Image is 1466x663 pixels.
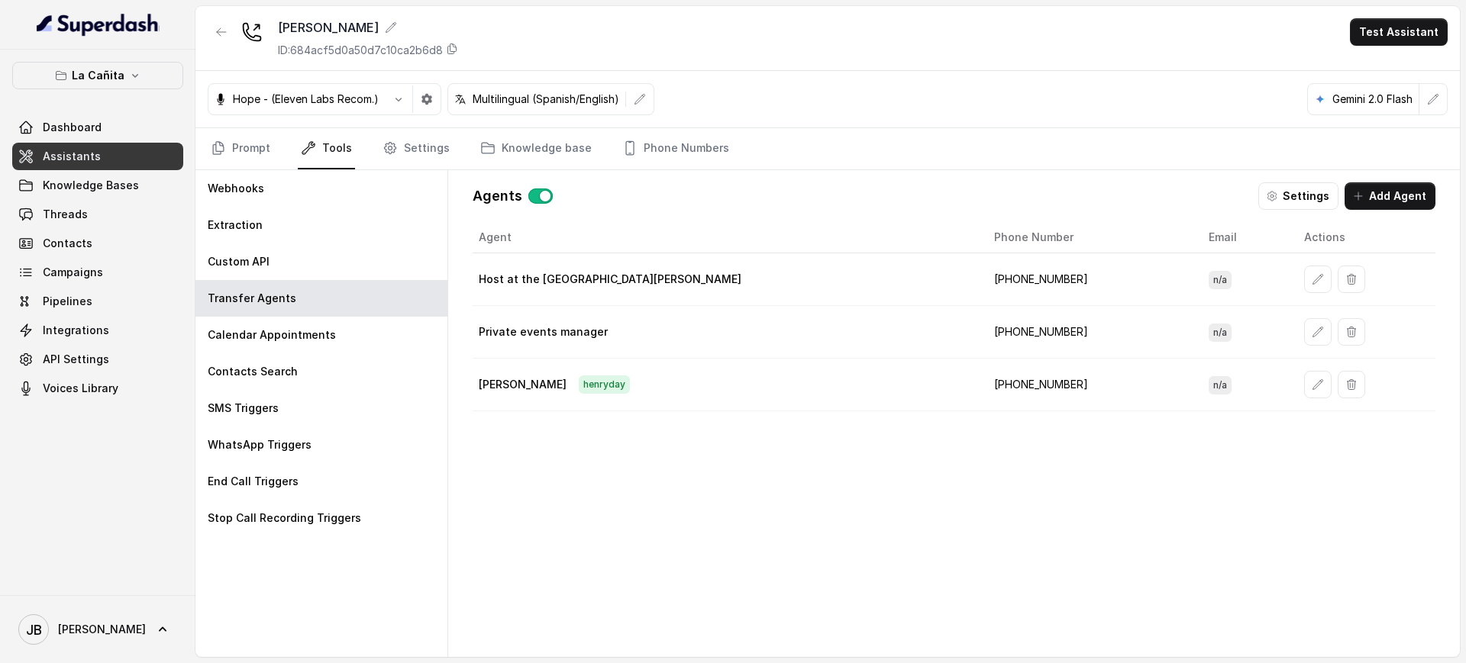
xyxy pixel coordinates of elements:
p: Contacts Search [208,364,298,379]
button: Test Assistant [1350,18,1448,46]
a: Phone Numbers [619,128,732,169]
a: Threads [12,201,183,228]
a: Pipelines [12,288,183,315]
p: Host at the [GEOGRAPHIC_DATA][PERSON_NAME] [479,272,741,287]
p: Hope - (Eleven Labs Recom.) [233,92,379,107]
svg: google logo [1314,93,1326,105]
p: WhatsApp Triggers [208,437,312,452]
p: Custom API [208,254,270,269]
p: Private events manager [479,324,608,340]
th: Email [1196,222,1292,253]
p: Agents [473,185,522,207]
a: Knowledge base [477,128,595,169]
a: Prompt [208,128,273,169]
th: Agent [473,222,982,253]
a: Tools [298,128,355,169]
a: Assistants [12,143,183,170]
th: Phone Number [982,222,1196,253]
p: [PERSON_NAME] [479,377,567,392]
span: n/a [1209,271,1232,289]
span: Assistants [43,149,101,164]
span: Voices Library [43,381,118,396]
a: Voices Library [12,375,183,402]
td: [PHONE_NUMBER] [982,253,1196,306]
text: JB [26,622,42,638]
a: API Settings [12,346,183,373]
span: Pipelines [43,294,92,309]
span: Dashboard [43,120,102,135]
span: Contacts [43,236,92,251]
span: API Settings [43,352,109,367]
p: End Call Triggers [208,474,299,489]
p: La Cañita [72,66,124,85]
span: Integrations [43,323,109,338]
span: [PERSON_NAME] [58,622,146,637]
img: light.svg [37,12,160,37]
span: Campaigns [43,265,103,280]
p: Stop Call Recording Triggers [208,510,361,526]
p: Transfer Agents [208,291,296,306]
div: [PERSON_NAME] [278,18,458,37]
button: Add Agent [1345,182,1435,210]
p: Calendar Appointments [208,327,336,343]
th: Actions [1292,222,1435,253]
nav: Tabs [208,128,1448,169]
a: Knowledge Bases [12,172,183,199]
p: Gemini 2.0 Flash [1332,92,1413,107]
span: n/a [1209,376,1232,394]
a: Campaigns [12,259,183,286]
span: Threads [43,207,88,222]
a: Integrations [12,317,183,344]
p: SMS Triggers [208,401,279,416]
button: Settings [1258,182,1338,210]
a: Contacts [12,230,183,257]
a: Dashboard [12,114,183,141]
p: Webhooks [208,181,264,196]
p: Multilingual (Spanish/English) [473,92,619,107]
span: henryday [579,375,630,394]
button: La Cañita [12,62,183,89]
td: [PHONE_NUMBER] [982,306,1196,359]
span: Knowledge Bases [43,178,139,193]
a: Settings [379,128,453,169]
td: [PHONE_NUMBER] [982,359,1196,411]
p: ID: 684acf5d0a50d7c10ca2b6d8 [278,43,443,58]
p: Extraction [208,217,263,233]
span: n/a [1209,323,1232,342]
a: [PERSON_NAME] [12,608,183,651]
